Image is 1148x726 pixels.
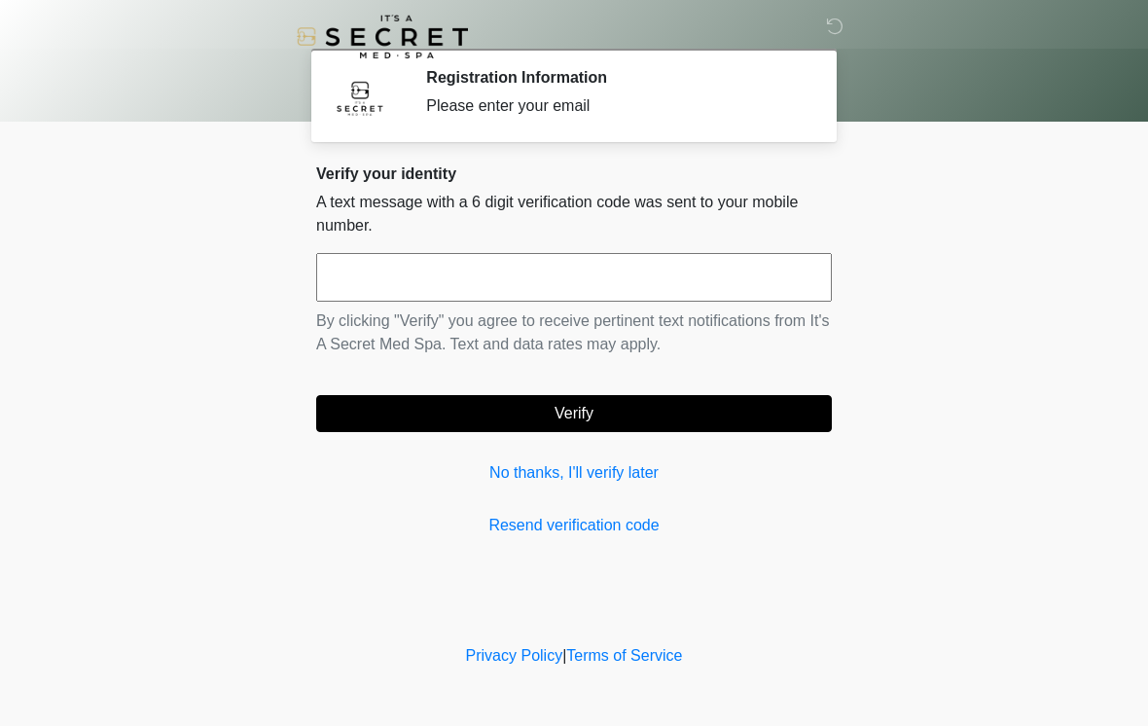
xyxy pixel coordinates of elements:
p: A text message with a 6 digit verification code was sent to your mobile number. [316,191,832,237]
h2: Registration Information [426,68,803,87]
button: Verify [316,395,832,432]
div: Please enter your email [426,94,803,118]
img: Agent Avatar [331,68,389,127]
a: | [562,647,566,664]
a: Resend verification code [316,514,832,537]
h2: Verify your identity [316,164,832,183]
img: It's A Secret Med Spa Logo [297,15,468,58]
a: Terms of Service [566,647,682,664]
a: Privacy Policy [466,647,563,664]
p: By clicking "Verify" you agree to receive pertinent text notifications from It's A Secret Med Spa... [316,309,832,356]
a: No thanks, I'll verify later [316,461,832,485]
